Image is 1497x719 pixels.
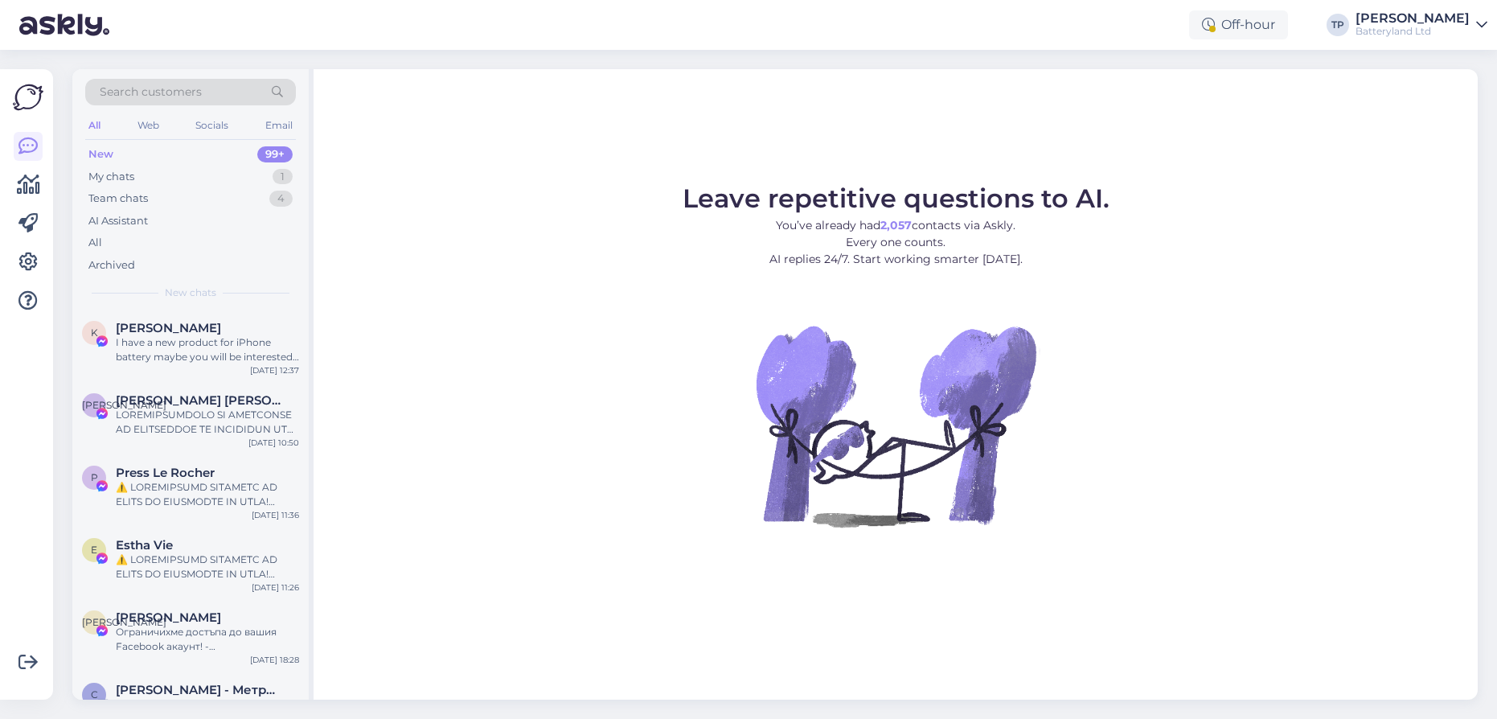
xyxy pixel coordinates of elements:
span: Севинч Фучиджиева - Метрика ЕООД [116,683,283,697]
img: No Chat active [751,281,1040,570]
img: Askly Logo [13,82,43,113]
span: Leave repetitive questions to AI. [683,183,1109,214]
div: Team chats [88,191,148,207]
div: 1 [273,169,293,185]
span: [PERSON_NAME] [82,399,166,411]
span: E [91,544,97,556]
div: My chats [88,169,134,185]
a: [PERSON_NAME]Batteryland Ltd [1356,12,1487,38]
div: Web [134,115,162,136]
span: [PERSON_NAME] [82,616,166,628]
span: P [91,471,98,483]
div: [PERSON_NAME] [1356,12,1470,25]
div: [DATE] 18:28 [250,654,299,666]
span: K [91,327,98,339]
div: TP [1327,14,1349,36]
div: New [88,146,113,162]
span: New chats [165,286,216,300]
div: Socials [192,115,232,136]
div: 4 [269,191,293,207]
div: Batteryland Ltd [1356,25,1470,38]
div: I have a new product for iPhone battery maybe you will be interested😁 [116,335,299,364]
div: [DATE] 12:37 [250,364,299,376]
div: Ограничихме достъпа до вашия Facebook акаунт! - Непотвърждаването може да доведе до постоянно бло... [116,625,299,654]
span: С [91,688,98,701]
div: Archived [88,257,135,273]
div: ⚠️ LOREMIPSUMD SITAMETC AD ELITS DO EIUSMODTE IN UTLA! Etdolor magnaaliq enimadminim veniamq nost... [116,480,299,509]
div: 99+ [257,146,293,162]
span: Антония Балабанова [116,610,221,625]
span: Search customers [100,84,202,101]
span: Kelvin Xu [116,321,221,335]
div: AI Assistant [88,213,148,229]
span: Estha Vie [116,538,173,553]
span: Press Le Rocher [116,466,215,480]
p: You’ve already had contacts via Askly. Every one counts. AI replies 24/7. Start working smarter [... [683,217,1109,268]
div: [DATE] 11:26 [252,581,299,594]
div: All [88,235,102,251]
b: 2,057 [880,218,912,232]
span: Л. Ирина [116,393,283,408]
div: All [85,115,104,136]
div: ⚠️ LOREMIPSUMD SITAMETC AD ELITS DO EIUSMODTE IN UTLA! Etdolor magnaaliq enimadminim veniamq nost... [116,553,299,581]
div: LOREMIPSUMDOLO SI AMETCONSE AD ELITSEDDOE TE INCIDIDUN UT LABOREET Dolorem Aliquaenima, mi veniam... [116,408,299,437]
div: Off-hour [1189,10,1288,39]
div: Email [262,115,296,136]
div: [DATE] 10:50 [248,437,299,449]
div: [DATE] 11:36 [252,509,299,521]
